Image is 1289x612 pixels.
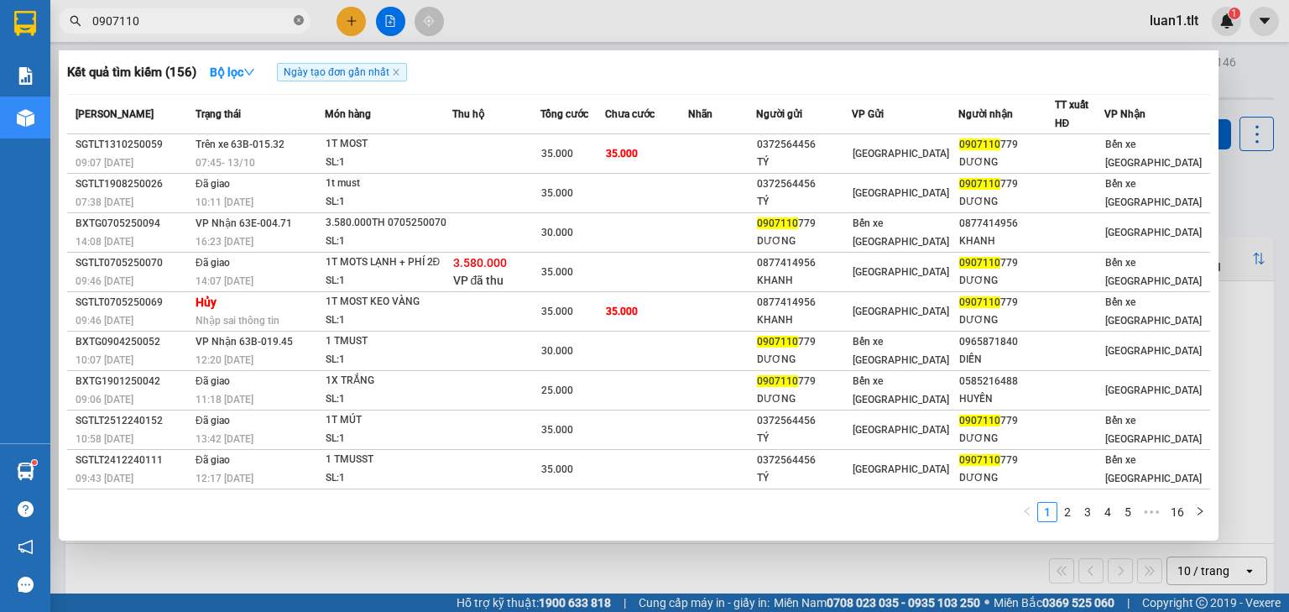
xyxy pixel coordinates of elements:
span: VP Gửi [852,108,884,120]
li: 4 [1098,502,1118,522]
span: Trạng thái [196,108,241,120]
span: Nhãn [688,108,712,120]
span: Món hàng [325,108,371,120]
div: 3.580.000TH 0705250070 [326,214,451,233]
div: BXTG1901250042 [76,373,190,390]
div: 1T MÚT [326,411,451,430]
div: 1X TRẮNG [326,372,451,390]
span: 14:07 [DATE] [196,275,253,287]
span: 10:11 [DATE] [196,196,253,208]
div: TÝ [757,154,852,171]
span: Bến xe [GEOGRAPHIC_DATA] [1105,178,1202,208]
span: Bến xe [GEOGRAPHIC_DATA] [853,336,949,366]
div: 0877414956 [959,215,1054,233]
div: SGTLT0705250069 [76,294,190,311]
div: 779 [959,452,1054,469]
span: Tổng cước [540,108,588,120]
span: Đã giao [196,257,230,269]
span: Bến xe [GEOGRAPHIC_DATA] [1105,139,1202,169]
div: DƯƠNG [757,351,852,369]
span: close [392,68,400,76]
div: SL: 1 [326,469,451,488]
div: 779 [959,294,1054,311]
h3: Kết quả tìm kiếm ( 156 ) [67,64,196,81]
span: 30.000 [541,227,573,238]
span: 25.000 [541,384,573,396]
span: 3.580.000 [453,256,507,269]
span: 35.000 [541,148,573,160]
div: 779 [757,215,852,233]
div: KHANH [757,311,852,329]
span: close-circle [294,13,304,29]
span: right [1195,506,1205,516]
span: Bến xe [GEOGRAPHIC_DATA] [853,217,949,248]
span: 09:06 [DATE] [76,394,133,405]
div: 0372564456 [757,412,852,430]
span: down [243,66,255,78]
div: 1T MUST [326,490,451,509]
span: Chưa cước [605,108,655,120]
span: 35.000 [541,266,573,278]
span: 35.000 [541,306,573,317]
span: Đã giao [196,415,230,426]
li: 5 [1118,502,1138,522]
div: DƯƠNG [757,390,852,408]
div: TÝ [757,430,852,447]
span: Người nhận [958,108,1013,120]
div: DƯƠNG [959,430,1054,447]
div: SL: 1 [326,272,451,290]
div: SGTLT1908250026 [76,175,190,193]
button: Bộ lọcdown [196,59,269,86]
span: 10:07 [DATE] [76,354,133,366]
span: 07:38 [DATE] [76,196,133,208]
span: 10:58 [DATE] [76,433,133,445]
span: 0907110 [959,139,1000,150]
div: 1T MOST KEO VÀNG [326,293,451,311]
div: 1 TMUSST [326,451,451,469]
strong: Bộ lọc [210,65,255,79]
div: 0585216488 [959,373,1054,390]
div: SL: 1 [326,351,451,369]
span: 0907110 [959,178,1000,190]
div: SL: 1 [326,154,451,172]
div: 779 [959,254,1054,272]
span: [GEOGRAPHIC_DATA] [853,306,949,317]
img: solution-icon [17,67,34,85]
span: Đã giao [196,454,230,466]
span: Bến xe [GEOGRAPHIC_DATA] [853,375,949,405]
div: 779 [959,175,1054,193]
div: 0877414956 [757,254,852,272]
div: SL: 1 [326,430,451,448]
span: close-circle [294,15,304,25]
span: Bến xe [GEOGRAPHIC_DATA] [1105,415,1202,445]
span: message [18,577,34,593]
div: DƯƠNG [959,311,1054,329]
div: DƯƠNG [959,154,1054,171]
a: 3 [1078,503,1097,521]
span: Bến xe [GEOGRAPHIC_DATA] [1105,454,1202,484]
div: 779 [757,373,852,390]
a: 5 [1119,503,1137,521]
div: 0877414956 [757,294,852,311]
span: Nhập sai thông tin [196,315,279,327]
button: right [1190,502,1210,522]
div: SGTLT2512240152 [76,412,190,430]
span: Người gửi [756,108,802,120]
span: [GEOGRAPHIC_DATA] [853,148,949,160]
span: Ngày tạo đơn gần nhất [277,63,407,81]
span: 35.000 [541,187,573,199]
span: question-circle [18,501,34,517]
div: HUYỀN [959,390,1054,408]
span: 12:17 [DATE] [196,473,253,484]
span: VP Nhận [1104,108,1145,120]
span: 0907110 [959,454,1000,466]
div: DƯƠNG [959,469,1054,487]
span: VP đã thu [453,274,504,287]
span: [GEOGRAPHIC_DATA] [853,266,949,278]
div: BXTG0904250052 [76,333,190,351]
div: 1T MOST [326,135,451,154]
span: Bến xe [GEOGRAPHIC_DATA] [1105,296,1202,327]
span: VP Nhận 63E-004.71 [196,217,292,229]
span: 0907110 [959,296,1000,308]
span: 35.000 [541,463,573,475]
